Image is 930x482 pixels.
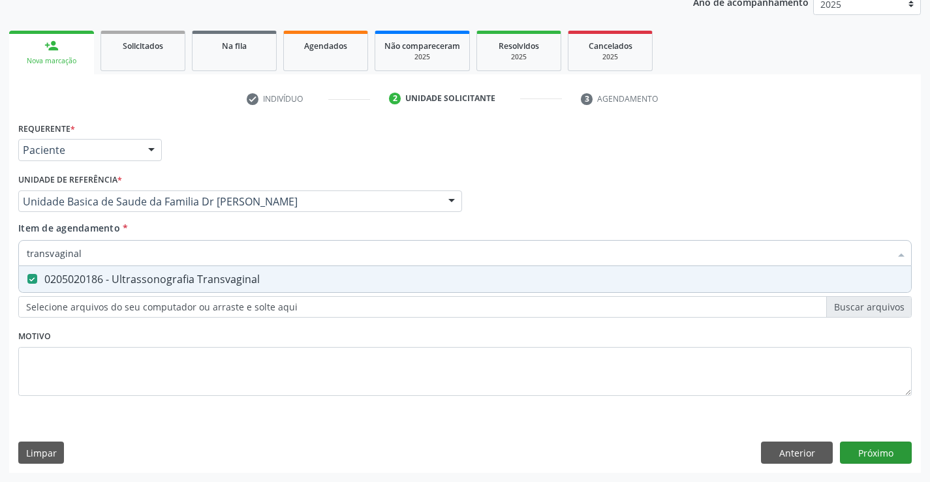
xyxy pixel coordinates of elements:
button: Próximo [840,442,912,464]
div: Nova marcação [18,56,85,66]
div: 0205020186 - Ultrassonografia Transvaginal [27,274,903,284]
div: Unidade solicitante [405,93,495,104]
div: 2025 [578,52,643,62]
span: Cancelados [589,40,632,52]
div: 2 [389,93,401,104]
div: 2025 [384,52,460,62]
span: Agendados [304,40,347,52]
span: Não compareceram [384,40,460,52]
span: Item de agendamento [18,222,120,234]
div: person_add [44,38,59,53]
span: Na fila [222,40,247,52]
label: Unidade de referência [18,170,122,190]
label: Motivo [18,327,51,347]
button: Anterior [761,442,833,464]
span: Unidade Basica de Saude da Familia Dr [PERSON_NAME] [23,195,435,208]
div: 2025 [486,52,551,62]
input: Buscar por procedimentos [27,240,890,266]
span: Paciente [23,143,135,157]
span: Resolvidos [499,40,539,52]
span: Solicitados [123,40,163,52]
label: Requerente [18,119,75,139]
